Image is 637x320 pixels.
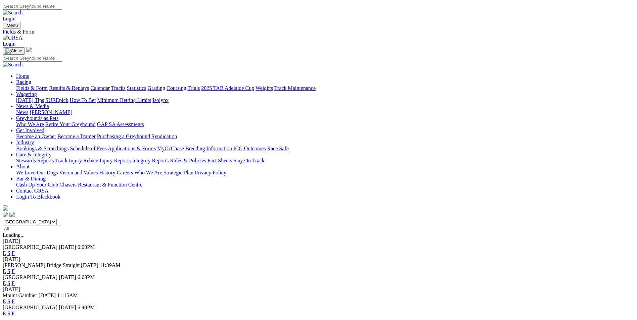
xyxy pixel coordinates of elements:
a: Strategic Plan [164,170,193,175]
a: E [3,280,6,286]
img: facebook.svg [3,212,8,217]
a: Injury Reports [99,158,131,163]
span: [DATE] [59,305,76,310]
a: News & Media [16,103,49,109]
a: F [12,311,15,316]
a: Privacy Policy [195,170,226,175]
a: How To Bet [70,97,96,103]
a: Trials [187,85,200,91]
img: twitter.svg [9,212,15,217]
a: Cash Up Your Club [16,182,58,188]
a: Stay On Track [233,158,264,163]
span: [DATE] [59,244,76,250]
a: Track Maintenance [274,85,316,91]
a: Retire Your Greyhound [45,121,96,127]
a: S [7,299,10,304]
div: Greyhounds as Pets [16,121,634,127]
a: Weights [256,85,273,91]
a: Become an Owner [16,134,56,139]
a: F [12,268,15,274]
div: Bar & Dining [16,182,634,188]
a: Vision and Values [59,170,98,175]
a: History [99,170,115,175]
span: [GEOGRAPHIC_DATA] [3,305,57,310]
a: About [16,164,30,169]
a: Statistics [127,85,146,91]
a: E [3,250,6,256]
a: Chasers Restaurant & Function Centre [59,182,142,188]
a: Home [16,73,29,79]
a: F [12,280,15,286]
div: [DATE] [3,238,634,244]
span: 6:40PM [78,305,95,310]
div: Care & Integrity [16,158,634,164]
a: Bar & Dining [16,176,46,181]
span: Loading... [3,232,25,238]
a: We Love Our Dogs [16,170,58,175]
a: GAP SA Assessments [97,121,144,127]
a: Fields & Form [16,85,48,91]
a: ICG Outcomes [233,146,266,151]
a: Get Involved [16,127,44,133]
a: Login To Blackbook [16,194,60,200]
a: Track Injury Rebate [55,158,98,163]
a: Fact Sheets [208,158,232,163]
a: Schedule of Fees [70,146,106,151]
a: Race Safe [267,146,288,151]
img: logo-grsa-white.png [26,47,32,52]
div: About [16,170,634,176]
button: Toggle navigation [3,47,25,55]
a: Coursing [167,85,186,91]
a: Careers [117,170,133,175]
a: Grading [148,85,165,91]
img: logo-grsa-white.png [3,205,8,211]
div: Get Involved [16,134,634,140]
img: GRSA [3,35,22,41]
span: Mount Gambier [3,292,37,298]
a: [PERSON_NAME] [30,109,72,115]
a: Login [3,16,15,21]
a: Login [3,41,15,47]
span: [DATE] [81,262,98,268]
a: S [7,280,10,286]
a: E [3,311,6,316]
a: E [3,268,6,274]
a: S [7,250,10,256]
a: F [12,299,15,304]
a: Greyhounds as Pets [16,115,58,121]
a: News [16,109,28,115]
span: Menu [7,23,18,28]
a: Stewards Reports [16,158,54,163]
a: Become a Trainer [57,134,96,139]
div: Industry [16,146,634,152]
a: E [3,299,6,304]
a: Care & Integrity [16,152,52,157]
a: Calendar [90,85,110,91]
img: Close [5,48,22,54]
a: Tracks [111,85,126,91]
div: [DATE] [3,256,634,262]
a: Who We Are [134,170,162,175]
span: [GEOGRAPHIC_DATA] [3,244,57,250]
span: [DATE] [59,274,76,280]
a: Who We Are [16,121,44,127]
a: Applications & Forms [108,146,156,151]
a: Racing [16,79,31,85]
span: 6:03PM [78,274,95,280]
a: Fields & Form [3,29,634,35]
a: Isolynx [152,97,169,103]
div: Racing [16,85,634,91]
a: Purchasing a Greyhound [97,134,150,139]
a: Results & Replays [49,85,89,91]
span: 11:39AM [100,262,121,268]
a: S [7,311,10,316]
a: 2025 TAB Adelaide Cup [201,85,254,91]
div: News & Media [16,109,634,115]
span: 11:15AM [57,292,78,298]
a: MyOzChase [157,146,184,151]
a: Rules & Policies [170,158,206,163]
img: Search [3,10,23,16]
div: Wagering [16,97,634,103]
a: F [12,250,15,256]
